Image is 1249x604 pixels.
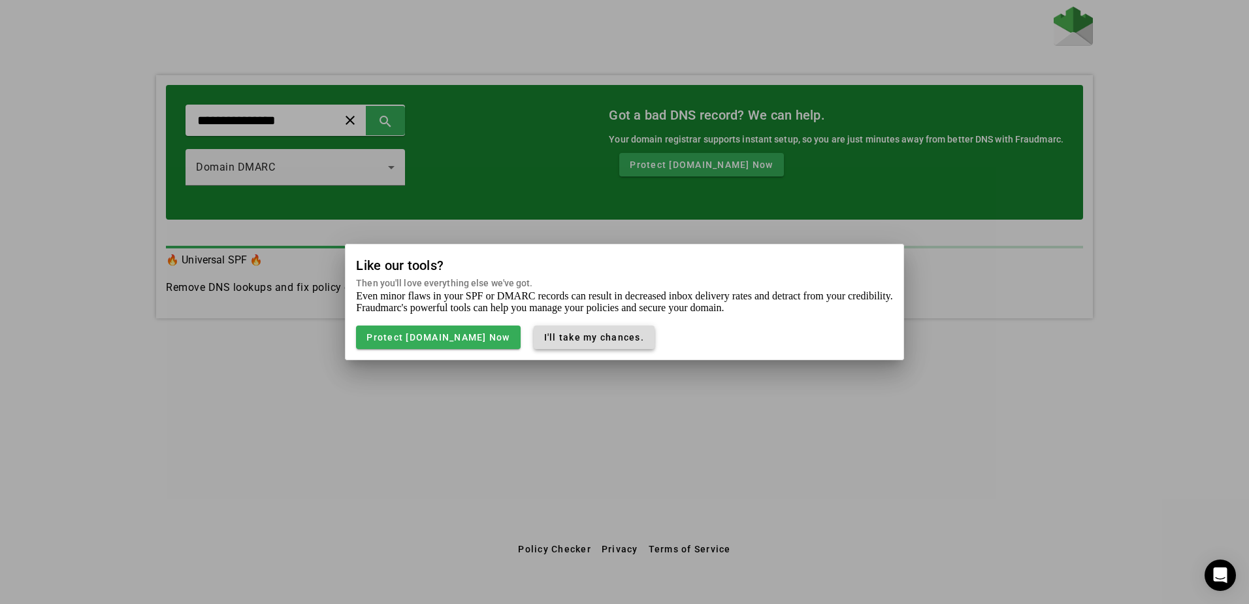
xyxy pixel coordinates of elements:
span: I'll take my chances. [544,332,644,343]
mat-card-title: Like our tools? [356,255,532,276]
button: I'll take my chances. [534,326,655,349]
mat-card-subtitle: Then you'll love everything else we've got. [356,276,532,290]
span: Protect [DOMAIN_NAME] Now [366,332,510,343]
div: Open Intercom Messenger [1205,560,1236,591]
button: Protect [DOMAIN_NAME] Now [356,326,520,349]
mat-card-content: Even minor flaws in your SPF or DMARC records can result in decreased inbox delivery rates and de... [346,290,903,360]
